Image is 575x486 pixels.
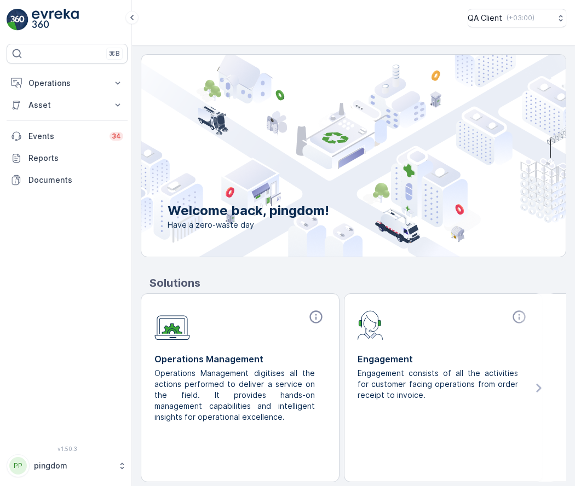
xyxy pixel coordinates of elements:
img: module-icon [358,309,383,340]
p: Operations Management [154,352,326,366]
span: v 1.50.3 [7,445,128,452]
p: ⌘B [109,49,120,58]
p: 34 [112,132,121,141]
img: logo [7,9,28,31]
p: Engagement [358,352,529,366]
button: PPpingdom [7,454,128,477]
a: Reports [7,147,128,169]
p: Engagement consists of all the activities for customer facing operations from order receipt to in... [358,368,520,401]
a: Documents [7,169,128,191]
span: Have a zero-waste day [168,219,329,230]
a: Events34 [7,125,128,147]
button: QA Client(+03:00) [468,9,566,27]
p: Asset [28,100,106,111]
p: Reports [28,153,123,164]
button: Asset [7,94,128,116]
img: module-icon [154,309,190,340]
button: Operations [7,72,128,94]
p: Operations [28,78,106,89]
p: QA Client [468,13,502,24]
p: ( +03:00 ) [507,14,534,22]
p: Welcome back, pingdom! [168,202,329,219]
p: Events [28,131,103,142]
p: Documents [28,175,123,186]
p: Solutions [150,275,566,291]
div: PP [9,457,27,475]
p: Operations Management digitises all the actions performed to deliver a service on the field. It p... [154,368,317,423]
img: logo_light-DOdMpM7g.png [32,9,79,31]
p: pingdom [34,460,112,471]
img: city illustration [92,55,566,257]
